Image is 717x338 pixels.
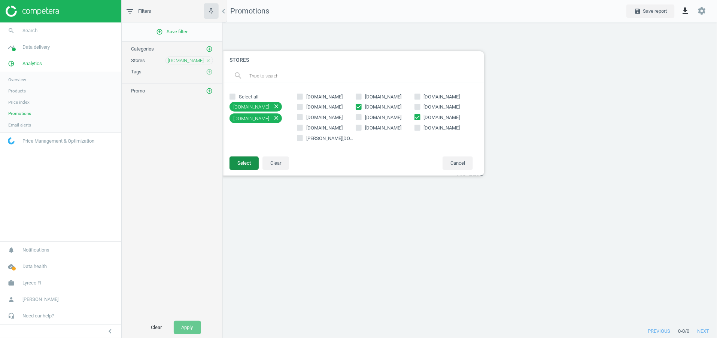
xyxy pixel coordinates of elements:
[22,296,58,303] span: [PERSON_NAME]
[101,326,119,336] button: chevron_left
[131,88,145,94] span: Promo
[4,24,18,38] i: search
[4,276,18,290] i: work
[222,51,484,69] h4: Stores
[206,68,213,76] button: add_circle_outline
[4,259,18,274] i: cloud_done
[4,243,18,257] i: notifications
[206,45,213,53] button: add_circle_outline
[8,110,31,116] span: Promotions
[22,263,47,270] span: Data health
[4,40,18,54] i: timeline
[206,46,213,52] i: add_circle_outline
[131,58,145,63] span: Stores
[8,88,26,94] span: Products
[22,138,94,144] span: Price Management & Optimization
[143,321,170,334] button: Clear
[206,68,213,75] i: add_circle_outline
[131,46,154,52] span: Categories
[22,27,37,34] span: Search
[4,57,18,71] i: pie_chart_outlined
[8,99,30,105] span: Price index
[122,24,222,39] button: add_circle_outlineSave filter
[138,8,151,15] span: Filters
[8,77,26,83] span: Overview
[4,292,18,307] i: person
[168,57,204,64] span: [DOMAIN_NAME]
[8,137,15,144] img: wGWNvw8QSZomAAAAABJRU5ErkJggg==
[157,28,188,35] span: Save filter
[22,313,54,319] span: Need our help?
[22,60,42,67] span: Analytics
[174,321,201,334] button: Apply
[22,247,49,253] span: Notifications
[22,280,42,286] span: Lyreco FI
[125,7,134,16] i: filter_list
[206,88,213,94] i: add_circle_outline
[157,28,163,35] i: add_circle_outline
[6,6,59,17] img: ajHJNr6hYgQAAAAASUVORK5CYII=
[219,7,228,16] i: chevron_left
[4,309,18,323] i: headset_mic
[206,87,213,95] button: add_circle_outline
[22,44,50,51] span: Data delivery
[206,58,211,63] i: close
[106,327,115,336] i: chevron_left
[131,69,142,74] span: Tags
[8,122,31,128] span: Email alerts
